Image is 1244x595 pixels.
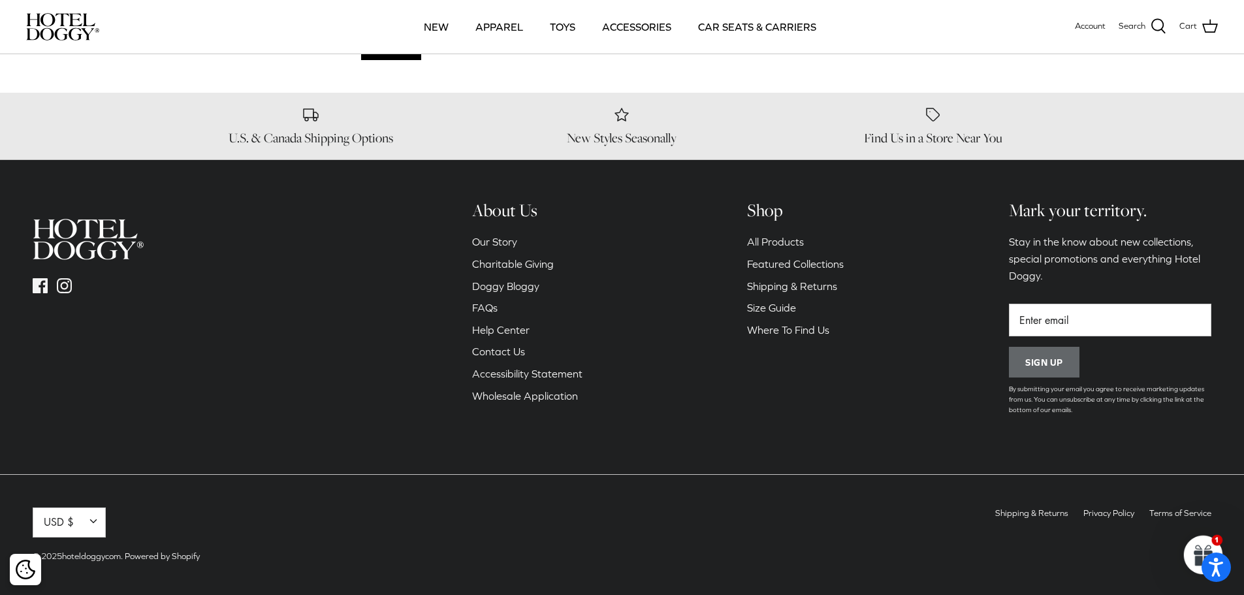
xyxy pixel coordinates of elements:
[989,507,1218,526] ul: Secondary navigation
[476,130,768,146] h6: New Styles Seasonally
[538,5,587,49] a: TOYS
[14,558,37,581] button: Cookie policy
[472,258,554,270] a: Charitable Giving
[57,278,72,293] a: Instagram
[464,5,535,49] a: APPAREL
[1009,199,1211,221] h6: Mark your territory.
[472,324,530,336] a: Help Center
[1119,18,1166,35] a: Search
[194,5,1046,49] div: Primary navigation
[472,346,525,357] a: Contact Us
[62,551,121,561] a: hoteldoggycom
[1075,21,1106,31] span: Account
[1179,18,1218,35] a: Cart
[590,5,683,49] a: ACCESSORIES
[1009,347,1079,378] button: Sign up
[1083,508,1134,518] a: Privacy Policy
[1009,234,1211,284] p: Stay in the know about new collections, special promotions and everything Hotel Doggy.
[472,280,539,292] a: Doggy Bloggy
[995,508,1068,518] a: Shipping & Returns
[1119,20,1145,33] span: Search
[125,551,200,561] a: Powered by Shopify
[1075,20,1106,33] a: Account
[33,219,144,260] img: hoteldoggycom
[33,551,123,561] span: © 2025 .
[747,236,804,248] a: All Products
[1009,304,1211,336] input: Email
[1009,384,1211,415] p: By submitting your email you agree to receive marketing updates from us. You can unsubscribe at a...
[1179,20,1197,33] span: Cart
[686,5,828,49] a: CAR SEATS & CARRIERS
[472,302,498,314] a: FAQs
[165,106,457,146] a: U.S. & Canada Shipping Options
[472,390,578,402] a: Wholesale Application
[788,130,1079,146] h6: Find Us in a Store Near You
[459,199,596,429] div: Secondary navigation
[33,278,48,293] a: Facebook
[33,507,106,537] button: USD $
[747,280,837,292] a: Shipping & Returns
[747,302,796,314] a: Size Guide
[1149,508,1211,518] a: Terms of Service
[10,554,41,585] div: Cookie policy
[472,199,582,221] h6: About Us
[747,199,844,221] h6: Shop
[747,258,844,270] a: Featured Collections
[734,199,857,429] div: Secondary navigation
[472,236,517,248] a: Our Story
[472,368,582,379] a: Accessibility Statement
[26,13,99,40] img: hoteldoggycom
[16,560,35,579] img: Cookie policy
[747,324,829,336] a: Where To Find Us
[412,5,460,49] a: NEW
[788,106,1079,146] a: Find Us in a Store Near You
[165,130,457,146] h6: U.S. & Canada Shipping Options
